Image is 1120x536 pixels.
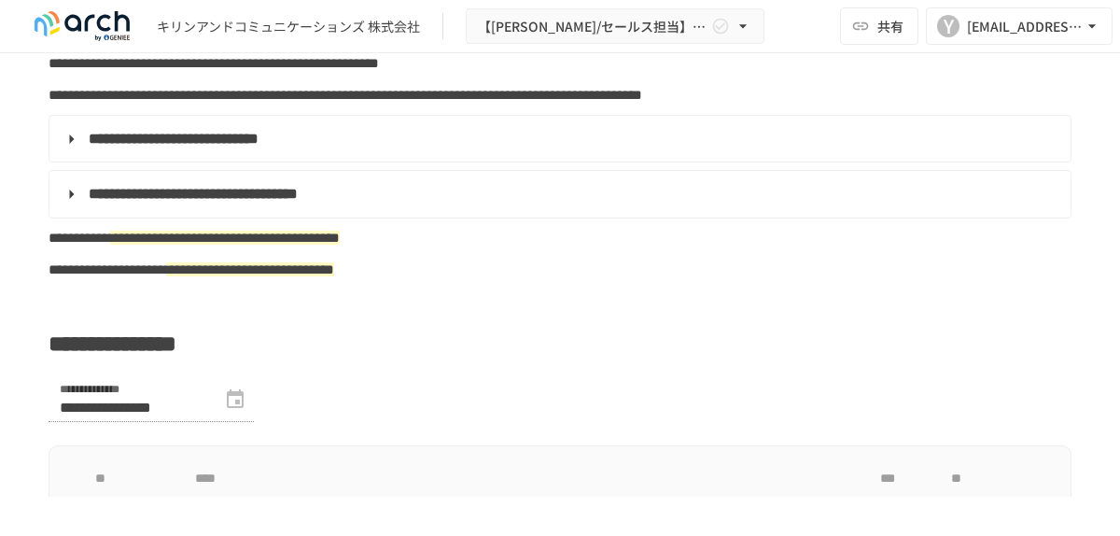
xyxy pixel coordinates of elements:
[478,15,707,38] span: 【[PERSON_NAME]/セールス担当】キリンアンドコミュニケーションズ株式会社様_初期設定サポート
[840,7,918,45] button: 共有
[877,16,903,36] span: 共有
[937,15,959,37] div: Y
[967,15,1083,38] div: [EMAIL_ADDRESS][PERSON_NAME][DOMAIN_NAME]
[22,11,142,41] img: logo-default@2x-9cf2c760.svg
[466,8,764,45] button: 【[PERSON_NAME]/セールス担当】キリンアンドコミュニケーションズ株式会社様_初期設定サポート
[157,17,420,36] div: キリンアンドコミュニケーションズ 株式会社
[926,7,1113,45] button: Y[EMAIL_ADDRESS][PERSON_NAME][DOMAIN_NAME]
